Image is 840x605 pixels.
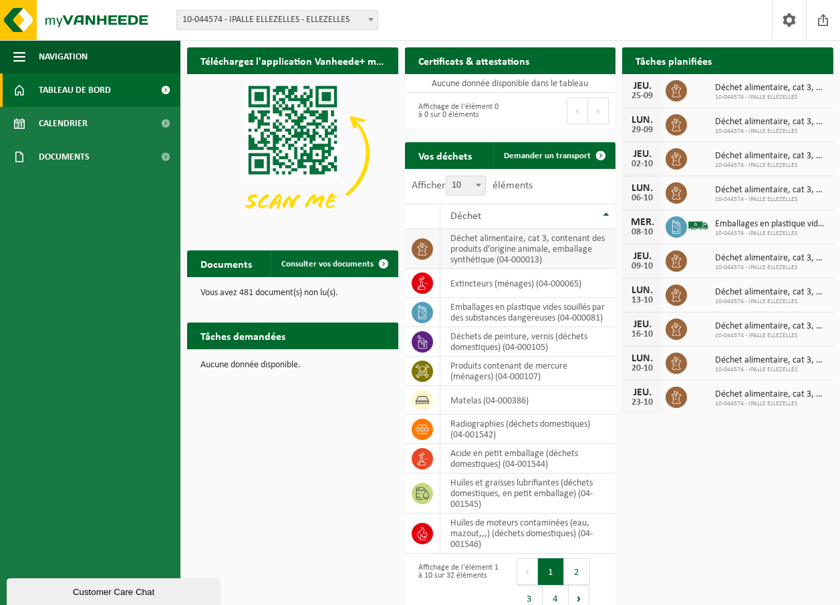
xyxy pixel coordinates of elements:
[715,93,827,102] span: 10-044574 - IPALLE ELLEZELLES
[629,126,656,135] div: 29-09
[715,196,827,204] span: 10-044574 - IPALLE ELLEZELLES
[629,91,656,101] div: 25-09
[440,444,616,473] td: acide en petit emballage (déchets domestiques) (04-001544)
[450,211,481,222] span: Déchet
[629,217,656,228] div: MER.
[715,366,827,374] span: 10-044574 - IPALLE ELLEZELLES
[39,107,88,140] span: Calendrier
[715,355,827,366] span: Déchet alimentaire, cat 3, contenant des produits d'origine animale, emballage s...
[517,558,538,585] button: Previous
[588,97,609,124] button: Next
[405,142,485,168] h2: Vos déchets
[715,400,827,408] span: 10-044574 - IPALLE ELLEZELLES
[440,327,616,357] td: déchets de peinture, vernis (déchets domestiques) (04-000105)
[564,558,590,585] button: 2
[629,194,656,203] div: 06-10
[493,142,614,169] a: Demander un transport
[412,96,504,126] div: Affichage de l'élément 0 à 0 sur 0 éléments
[177,11,378,29] span: 10-044574 - IPALLE ELLEZELLES - ELLEZELLES
[39,73,111,107] span: Tableau de bord
[412,180,533,191] label: Afficher éléments
[687,214,710,237] img: BL-SO-LV
[715,298,827,306] span: 10-044574 - IPALLE ELLEZELLES
[187,74,398,232] img: Download de VHEPlus App
[715,185,827,196] span: Déchet alimentaire, cat 3, contenant des produits d'origine animale, emballage s...
[715,219,827,230] span: Emballages en plastique vides souillés par des substances dangereuses
[440,415,616,444] td: Radiographies (déchets domestiques) (04-001542)
[440,269,616,298] td: extincteurs (ménages) (04-000065)
[715,332,827,340] span: 10-044574 - IPALLE ELLEZELLES
[715,253,827,264] span: Déchet alimentaire, cat 3, contenant des produits d'origine animale, emballage s...
[629,251,656,262] div: JEU.
[446,176,486,196] span: 10
[629,398,656,407] div: 23-10
[629,262,656,271] div: 09-10
[187,250,265,276] h2: Documents
[440,473,616,514] td: huiles et graisses lubrifiantes (déchets domestiques, en petit emballage) (04-001545)
[7,576,223,605] iframe: chat widget
[39,40,88,73] span: Navigation
[39,140,90,174] span: Documents
[200,361,385,370] p: Aucune donnée disponible.
[622,47,725,73] h2: Tâches planifiées
[715,230,827,238] span: 10-044574 - IPALLE ELLEZELLES
[715,321,827,332] span: Déchet alimentaire, cat 3, contenant des produits d'origine animale, emballage s...
[715,83,827,93] span: Déchet alimentaire, cat 3, contenant des produits d'origine animale, emballage s...
[629,228,656,237] div: 08-10
[629,319,656,330] div: JEU.
[629,183,656,194] div: LUN.
[567,97,588,124] button: Previous
[440,514,616,554] td: huiles de moteurs contaminées (eau, mazout,,,) (déchets domestiques) (04-001546)
[715,287,827,298] span: Déchet alimentaire, cat 3, contenant des produits d'origine animale, emballage s...
[405,74,616,93] td: Aucune donnée disponible dans le tableau
[715,128,827,136] span: 10-044574 - IPALLE ELLEZELLES
[629,353,656,364] div: LUN.
[440,298,616,327] td: emballages en plastique vides souillés par des substances dangereuses (04-000081)
[629,285,656,296] div: LUN.
[629,81,656,91] div: JEU.
[271,250,397,277] a: Consulter vos documents
[446,176,485,195] span: 10
[538,558,564,585] button: 1
[629,115,656,126] div: LUN.
[715,151,827,162] span: Déchet alimentaire, cat 3, contenant des produits d'origine animale, emballage s...
[504,152,591,160] span: Demander un transport
[440,386,616,415] td: matelas (04-000386)
[440,229,616,269] td: déchet alimentaire, cat 3, contenant des produits d'origine animale, emballage synthétique (04-00...
[187,47,398,73] h2: Téléchargez l'application Vanheede+ maintenant!
[715,117,827,128] span: Déchet alimentaire, cat 3, contenant des produits d'origine animale, emballage s...
[176,10,378,30] span: 10-044574 - IPALLE ELLEZELLES - ELLEZELLES
[629,330,656,339] div: 16-10
[629,296,656,305] div: 13-10
[187,323,299,349] h2: Tâches demandées
[715,389,827,400] span: Déchet alimentaire, cat 3, contenant des produits d'origine animale, emballage s...
[715,264,827,272] span: 10-044574 - IPALLE ELLEZELLES
[629,160,656,169] div: 02-10
[440,357,616,386] td: produits contenant de mercure (ménagers) (04-000107)
[629,364,656,373] div: 20-10
[200,288,385,298] p: Vous avez 481 document(s) non lu(s).
[715,162,827,170] span: 10-044574 - IPALLE ELLEZELLES
[281,260,374,268] span: Consulter vos documents
[405,47,543,73] h2: Certificats & attestations
[629,149,656,160] div: JEU.
[629,387,656,398] div: JEU.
